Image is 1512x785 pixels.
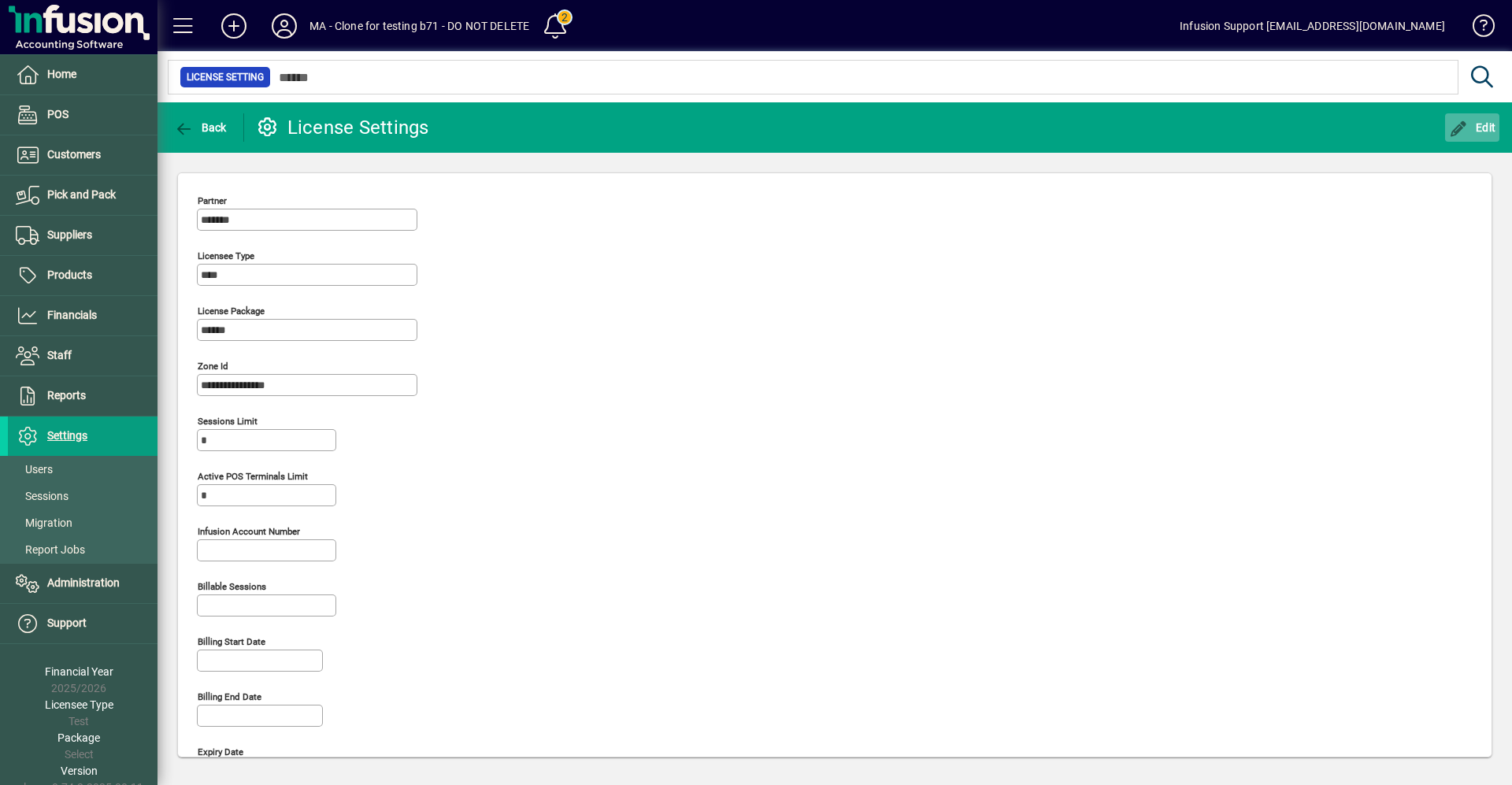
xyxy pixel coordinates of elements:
[16,463,53,476] span: Users
[209,12,259,40] button: Add
[45,698,113,711] span: Licensee Type
[61,765,98,777] span: Version
[8,509,157,536] a: Migration
[8,536,157,563] a: Report Jobs
[8,176,157,215] a: Pick and Pack
[174,121,227,134] span: Back
[8,483,157,509] a: Sessions
[198,305,265,317] mat-label: License Package
[45,665,113,678] span: Financial Year
[198,636,265,647] mat-label: Billing start date
[47,228,92,241] span: Suppliers
[16,543,85,556] span: Report Jobs
[47,148,101,161] span: Customers
[47,68,76,80] span: Home
[16,490,69,502] span: Sessions
[16,517,72,529] span: Migration
[198,361,228,372] mat-label: Zone Id
[8,296,157,335] a: Financials
[47,576,120,589] span: Administration
[198,250,254,261] mat-label: Licensee Type
[256,115,429,140] div: License Settings
[187,69,264,85] span: License Setting
[198,471,308,482] mat-label: Active POS Terminals Limit
[47,349,72,361] span: Staff
[8,256,157,295] a: Products
[259,12,309,40] button: Profile
[8,135,157,175] a: Customers
[57,731,100,744] span: Package
[198,746,243,757] mat-label: Expiry date
[8,55,157,94] a: Home
[198,195,227,206] mat-label: Partner
[47,188,116,201] span: Pick and Pack
[47,389,86,402] span: Reports
[198,691,261,702] mat-label: Billing end date
[8,95,157,135] a: POS
[47,268,92,281] span: Products
[170,113,231,142] button: Back
[309,13,529,39] div: MA - Clone for testing b71 - DO NOT DELETE
[47,108,69,120] span: POS
[8,216,157,255] a: Suppliers
[1445,113,1500,142] button: Edit
[1449,121,1496,134] span: Edit
[8,376,157,416] a: Reports
[1461,3,1492,54] a: Knowledge Base
[8,604,157,643] a: Support
[198,581,266,592] mat-label: Billable sessions
[198,416,258,427] mat-label: Sessions Limit
[8,336,157,376] a: Staff
[8,456,157,483] a: Users
[8,564,157,603] a: Administration
[157,113,244,142] app-page-header-button: Back
[47,429,87,442] span: Settings
[47,617,87,629] span: Support
[198,526,300,537] mat-label: Infusion account number
[47,309,97,321] span: Financials
[1180,13,1445,39] div: Infusion Support [EMAIL_ADDRESS][DOMAIN_NAME]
